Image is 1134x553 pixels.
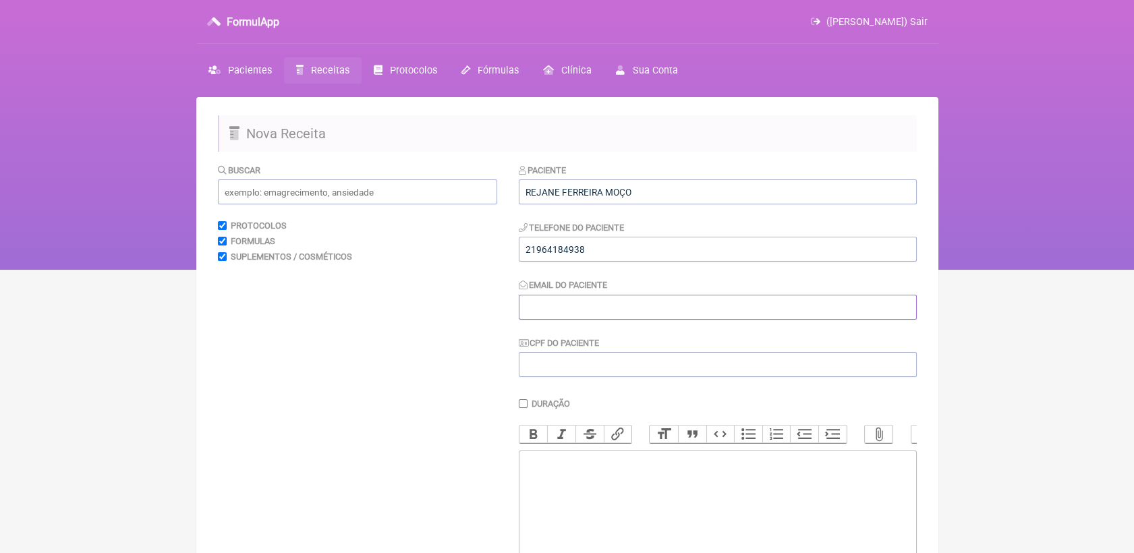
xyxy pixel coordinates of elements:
[818,426,847,443] button: Increase Level
[231,252,352,262] label: Suplementos / Cosméticos
[826,16,928,28] span: ([PERSON_NAME]) Sair
[390,65,437,76] span: Protocolos
[362,57,449,84] a: Protocolos
[633,65,678,76] span: Sua Conta
[218,165,261,175] label: Buscar
[706,426,735,443] button: Code
[532,399,570,409] label: Duração
[604,426,632,443] button: Link
[561,65,592,76] span: Clínica
[575,426,604,443] button: Strikethrough
[734,426,762,443] button: Bullets
[650,426,678,443] button: Heading
[519,338,600,348] label: CPF do Paciente
[865,426,893,443] button: Attach Files
[227,16,279,28] h3: FormulApp
[811,16,927,28] a: ([PERSON_NAME]) Sair
[911,426,940,443] button: Undo
[311,65,349,76] span: Receitas
[519,223,625,233] label: Telefone do Paciente
[478,65,519,76] span: Fórmulas
[547,426,575,443] button: Italic
[519,165,567,175] label: Paciente
[284,57,362,84] a: Receitas
[762,426,791,443] button: Numbers
[231,236,275,246] label: Formulas
[231,221,287,231] label: Protocolos
[218,115,917,152] h2: Nova Receita
[519,280,608,290] label: Email do Paciente
[531,57,604,84] a: Clínica
[519,426,548,443] button: Bold
[790,426,818,443] button: Decrease Level
[678,426,706,443] button: Quote
[228,65,272,76] span: Pacientes
[196,57,284,84] a: Pacientes
[449,57,531,84] a: Fórmulas
[218,179,497,204] input: exemplo: emagrecimento, ansiedade
[604,57,689,84] a: Sua Conta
